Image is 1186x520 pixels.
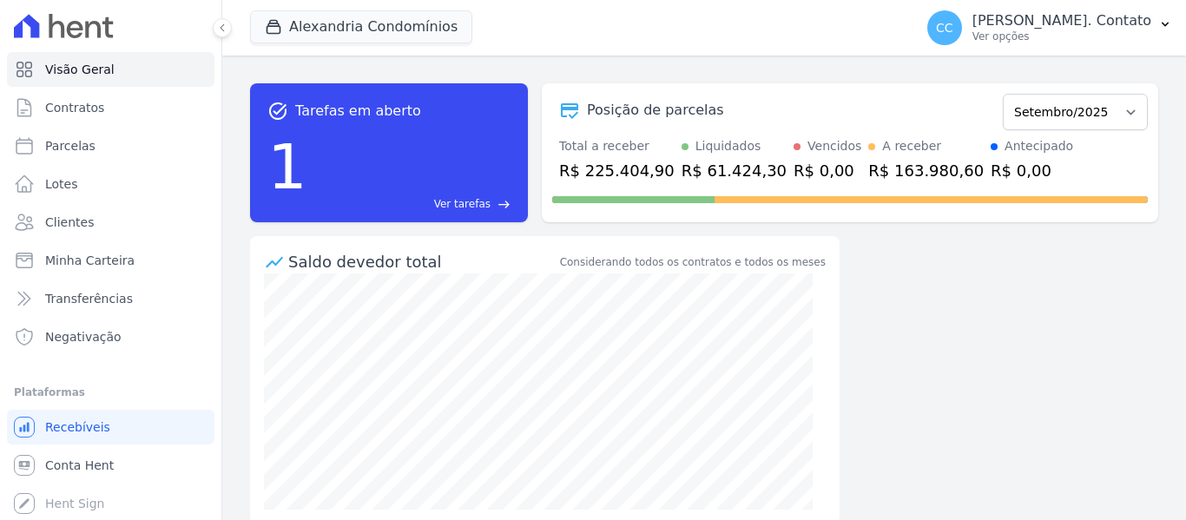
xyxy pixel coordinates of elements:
[45,61,115,78] span: Visão Geral
[45,137,96,155] span: Parcelas
[497,198,511,211] span: east
[45,175,78,193] span: Lotes
[1005,137,1073,155] div: Antecipado
[559,159,675,182] div: R$ 225.404,90
[434,196,491,212] span: Ver tarefas
[807,137,861,155] div: Vencidos
[7,52,214,87] a: Visão Geral
[7,281,214,316] a: Transferências
[250,10,472,43] button: Alexandria Condomínios
[972,12,1151,30] p: [PERSON_NAME]. Contato
[7,90,214,125] a: Contratos
[587,100,724,121] div: Posição de parcelas
[695,137,761,155] div: Liquidados
[45,214,94,231] span: Clientes
[7,205,214,240] a: Clientes
[682,159,787,182] div: R$ 61.424,30
[45,290,133,307] span: Transferências
[7,243,214,278] a: Minha Carteira
[972,30,1151,43] p: Ver opções
[794,159,861,182] div: R$ 0,00
[14,382,208,403] div: Plataformas
[7,128,214,163] a: Parcelas
[267,122,307,212] div: 1
[868,159,984,182] div: R$ 163.980,60
[288,250,557,273] div: Saldo devedor total
[45,252,135,269] span: Minha Carteira
[7,319,214,354] a: Negativação
[314,196,511,212] a: Ver tarefas east
[7,448,214,483] a: Conta Hent
[913,3,1186,52] button: CC [PERSON_NAME]. Contato Ver opções
[45,457,114,474] span: Conta Hent
[45,328,122,346] span: Negativação
[267,101,288,122] span: task_alt
[991,159,1073,182] div: R$ 0,00
[7,410,214,444] a: Recebíveis
[45,99,104,116] span: Contratos
[45,418,110,436] span: Recebíveis
[882,137,941,155] div: A receber
[295,101,421,122] span: Tarefas em aberto
[559,137,675,155] div: Total a receber
[560,254,826,270] div: Considerando todos os contratos e todos os meses
[7,167,214,201] a: Lotes
[936,22,953,34] span: CC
